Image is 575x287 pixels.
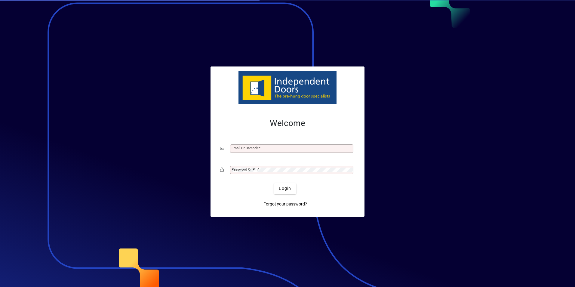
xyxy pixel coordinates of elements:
mat-label: Email or Barcode [232,146,259,150]
span: Forgot your password? [263,201,307,207]
mat-label: Password or Pin [232,167,257,171]
span: Login [279,185,291,192]
h2: Welcome [220,118,355,128]
a: Forgot your password? [261,199,309,210]
button: Login [274,183,296,194]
